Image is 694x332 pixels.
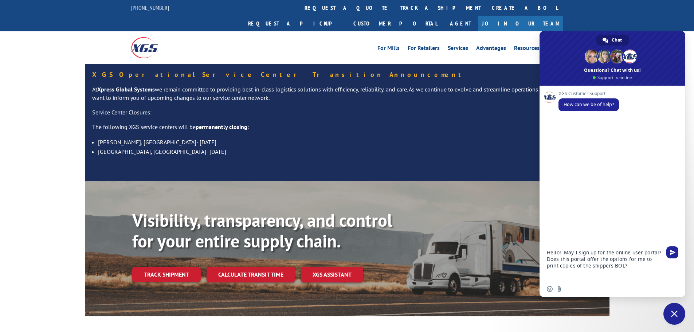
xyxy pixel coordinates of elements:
a: Calculate transit time [207,267,295,282]
a: Customer Portal [348,16,443,31]
a: Close chat [663,303,685,325]
a: Services [448,45,468,53]
span: Send [666,246,678,258]
b: Visibility, transparency, and control for your entire supply chain. [132,209,392,253]
a: Agent [443,16,478,31]
p: The following XGS service centers will be : [92,123,602,137]
span: Chat [612,35,622,46]
a: Track shipment [132,267,201,282]
a: Chat [596,35,629,46]
a: XGS ASSISTANT [301,267,363,282]
u: Service Center Closures: [92,109,152,116]
p: At we remain committed to providing best-in-class logistics solutions with efficiency, reliabilit... [92,85,602,109]
a: Advantages [476,45,506,53]
strong: Xpress Global Systems [97,86,155,93]
li: [GEOGRAPHIC_DATA], [GEOGRAPHIC_DATA]- [DATE] [98,147,602,156]
span: Insert an emoji [547,286,553,292]
a: For Retailers [408,45,440,53]
span: How can we be of help? [564,101,614,108]
span: XGS Customer Support [558,91,619,96]
li: [PERSON_NAME], [GEOGRAPHIC_DATA]- [DATE] [98,137,602,147]
strong: permanently closing [196,123,247,130]
a: Request a pickup [243,16,348,31]
a: For Mills [377,45,400,53]
a: [PHONE_NUMBER] [131,4,169,11]
a: Resources [514,45,540,53]
textarea: Compose your message... [547,243,663,281]
a: Join Our Team [478,16,563,31]
span: Send a file [556,286,562,292]
h5: XGS Operational Service Center Transition Announcement [92,71,602,78]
